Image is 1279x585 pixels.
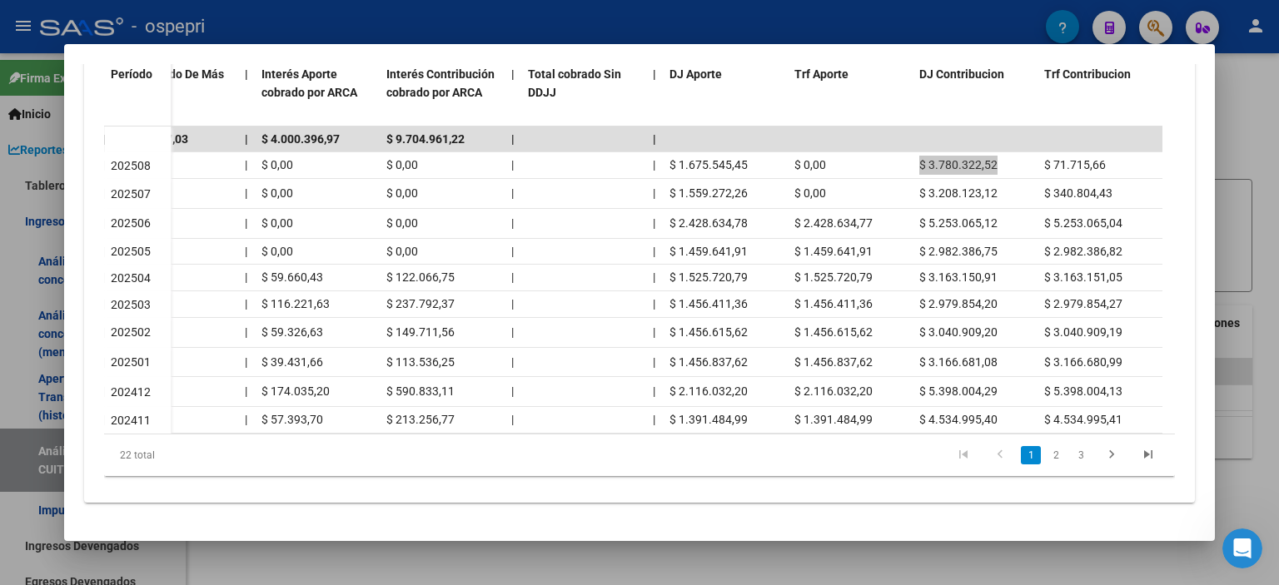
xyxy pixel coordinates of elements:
span: $ 590.833,11 [386,384,455,398]
span: | [245,355,247,369]
span: $ 5.253.065,12 [919,216,998,230]
span: $ 5.398.004,13 [1044,384,1122,398]
span: $ 3.040.909,19 [1044,325,1122,339]
span: $ 1.456.615,62 [669,325,748,339]
span: $ 0,00 [386,158,418,171]
span: $ 4.534.995,41 [1044,413,1122,426]
span: 202504 [111,271,151,285]
span: 202501 [111,355,151,369]
span: | [511,384,514,398]
span: | [653,158,655,171]
iframe: Intercom live chat [1222,528,1262,568]
span: $ 2.116.032,20 [794,384,873,398]
datatable-header-cell: Total cobrado Sin DDJJ [521,57,646,130]
span: $ 1.456.837,62 [794,355,873,369]
span: $ 0,00 [794,186,826,200]
span: $ 3.040.909,20 [919,325,998,339]
span: $ 3.166.681,08 [919,355,998,369]
span: $ 2.428.634,77 [794,216,873,230]
span: | [653,355,655,369]
span: $ 0,00 [794,158,826,171]
span: Trf Contribucion [1044,67,1131,81]
span: $ 2.116.032,20 [669,384,748,398]
span: $ 1.525.720,79 [794,270,873,284]
span: Interés Aporte cobrado por ARCA [261,67,357,100]
span: $ 1.456.837,62 [669,355,748,369]
span: $ 1.675.545,45 [669,158,748,171]
span: | [511,67,515,81]
span: $ 1.456.615,62 [794,325,873,339]
span: $ 0,00 [261,158,293,171]
span: | [511,132,515,146]
span: | [245,186,247,200]
span: 202412 [111,385,151,399]
span: $ 0,00 [386,216,418,230]
span: | [653,186,655,200]
span: $ 0,00 [386,186,418,200]
span: | [245,325,247,339]
span: $ 122.066,75 [386,270,455,284]
a: go to previous page [984,446,1016,464]
span: 202505 [111,245,151,258]
a: 1 [1021,446,1041,464]
datatable-header-cell: Interés Aporte cobrado por ARCA [255,57,380,130]
span: | [511,216,514,230]
span: $ 1.391.484,99 [669,413,748,426]
span: $ 2.982.386,75 [919,245,998,258]
span: | [653,413,655,426]
span: | [653,216,655,230]
span: | [245,384,247,398]
span: $ 1.456.411,36 [794,297,873,310]
span: Total cobrado Sin DDJJ [528,67,621,100]
datatable-header-cell: Interés Contribución cobrado por ARCA [380,57,505,130]
span: | [511,245,514,258]
span: $ 237.792,37 [386,297,455,310]
span: | [511,355,514,369]
span: $ 116.221,63 [261,297,330,310]
span: | [653,132,656,146]
span: 202506 [111,216,151,230]
datatable-header-cell: DJ Contribucion [913,57,1038,130]
span: | [653,384,655,398]
span: | [245,245,247,258]
span: Período [111,67,152,81]
div: 22 total [104,434,316,476]
span: $ 5.398.004,29 [919,384,998,398]
li: page 3 [1068,441,1093,469]
span: $ 4.534.995,40 [919,413,998,426]
span: $ 0,00 [261,216,293,230]
span: | [245,216,247,230]
span: $ 2.428.634,78 [669,216,748,230]
span: $ 59.326,63 [261,325,323,339]
span: $ 1.391.484,99 [794,413,873,426]
span: $ 3.166.680,99 [1044,355,1122,369]
span: $ 174.035,20 [261,384,330,398]
span: | [245,413,247,426]
datatable-header-cell: Trf Aporte [788,57,913,130]
datatable-header-cell: | [505,57,521,130]
span: | [245,270,247,284]
span: Transferido De Más [120,67,224,81]
span: | [653,325,655,339]
span: DJ Aporte [669,67,722,81]
span: $ 3.780.322,52 [919,158,998,171]
span: $ 57.393,70 [261,413,323,426]
span: $ 59.660,43 [261,270,323,284]
span: $ 71.715,66 [1044,158,1106,171]
span: $ 3.163.151,05 [1044,270,1122,284]
span: $ 213.256,77 [386,413,455,426]
a: 3 [1071,446,1091,464]
span: $ 149.711,56 [386,325,455,339]
span: 202411 [111,414,151,427]
span: $ 1.525.720,79 [669,270,748,284]
span: $ 0,00 [386,245,418,258]
li: page 1 [1018,441,1043,469]
span: $ 2.979.854,27 [1044,297,1122,310]
span: $ 39.431,66 [261,355,323,369]
span: 202507 [111,187,151,201]
span: $ 113.536,25 [386,355,455,369]
datatable-header-cell: Trf Contribucion [1038,57,1162,130]
span: | [511,186,514,200]
span: $ 2.979.854,20 [919,297,998,310]
span: Interés Contribución cobrado por ARCA [386,67,495,100]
